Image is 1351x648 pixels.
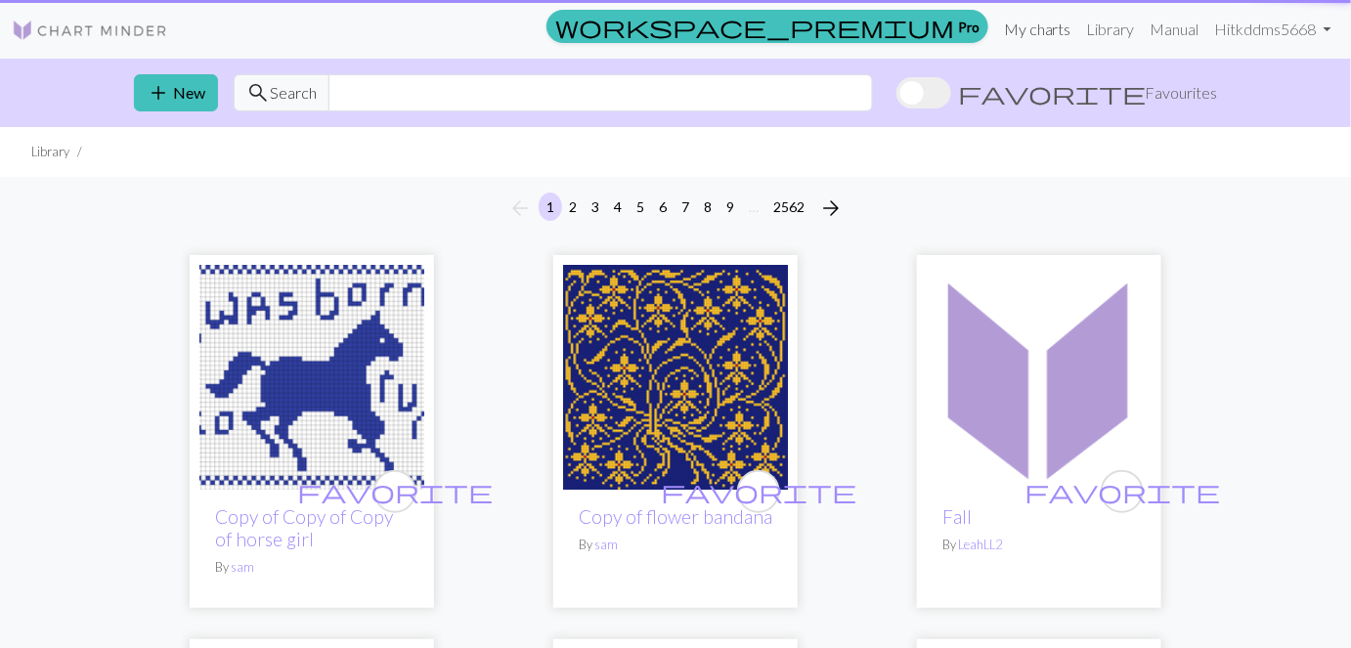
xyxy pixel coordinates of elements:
[215,505,393,550] a: Copy of Copy of Copy of horse girl
[927,366,1152,384] a: Fall
[1143,10,1207,49] a: Manual
[215,558,409,577] p: By
[270,81,317,105] span: Search
[927,265,1152,490] img: Fall
[501,193,850,224] nav: Page navigation
[1024,476,1220,506] span: favorite
[555,13,954,40] span: workspace_premium
[584,193,607,221] button: 3
[134,74,218,111] button: New
[231,559,254,575] a: sam
[819,196,843,220] i: Next
[958,537,1002,552] a: LeahLL2
[12,19,168,42] img: Logo
[958,79,1146,107] span: favorite
[942,536,1136,554] p: By
[579,505,772,528] a: Copy of flower bandana
[696,193,719,221] button: 8
[1207,10,1339,49] a: Hitkddms5668
[942,505,972,528] a: Fall
[1024,472,1220,511] i: favourite
[661,472,856,511] i: favourite
[719,193,742,221] button: 9
[606,193,630,221] button: 4
[819,194,843,222] span: arrow_forward
[737,470,780,513] button: favourite
[811,193,850,224] button: Next
[1145,81,1217,105] span: Favourites
[199,366,424,384] a: horse girl
[199,265,424,490] img: horse girl
[1079,10,1143,49] a: Library
[661,476,856,506] span: favorite
[651,193,675,221] button: 6
[594,537,618,552] a: sam
[563,366,788,384] a: forest bandana
[896,74,1217,111] label: Show favourites
[246,79,270,107] span: search
[373,470,416,513] button: favourite
[546,10,988,43] a: Pro
[579,536,772,554] p: By
[561,193,585,221] button: 2
[674,193,697,221] button: 7
[147,79,170,107] span: add
[765,193,812,221] button: 2562
[297,472,493,511] i: favourite
[31,143,69,161] li: Library
[1101,470,1144,513] button: favourite
[629,193,652,221] button: 5
[297,476,493,506] span: favorite
[996,10,1079,49] a: My charts
[563,265,788,490] img: forest bandana
[539,193,562,221] button: 1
